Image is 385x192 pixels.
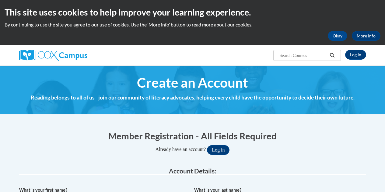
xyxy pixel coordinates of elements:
[137,75,248,91] span: Create an Account
[352,31,380,41] a: More Info
[279,52,327,59] input: Search Courses
[5,21,380,28] p: By continuing to use the site you agree to our use of cookies. Use the ‘More info’ button to read...
[5,6,380,18] h2: This site uses cookies to help improve your learning experience.
[327,52,337,59] button: Search
[169,167,216,175] span: Account Details:
[207,145,229,155] button: Log in
[328,31,347,41] button: Okay
[156,147,206,152] span: Already have an account?
[19,130,366,142] h1: Member Registration - All Fields Required
[345,50,366,60] a: Log In
[19,94,366,102] h4: Reading belongs to all of us - join our community of literacy advocates, helping every child have...
[19,50,87,61] img: Cox Campus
